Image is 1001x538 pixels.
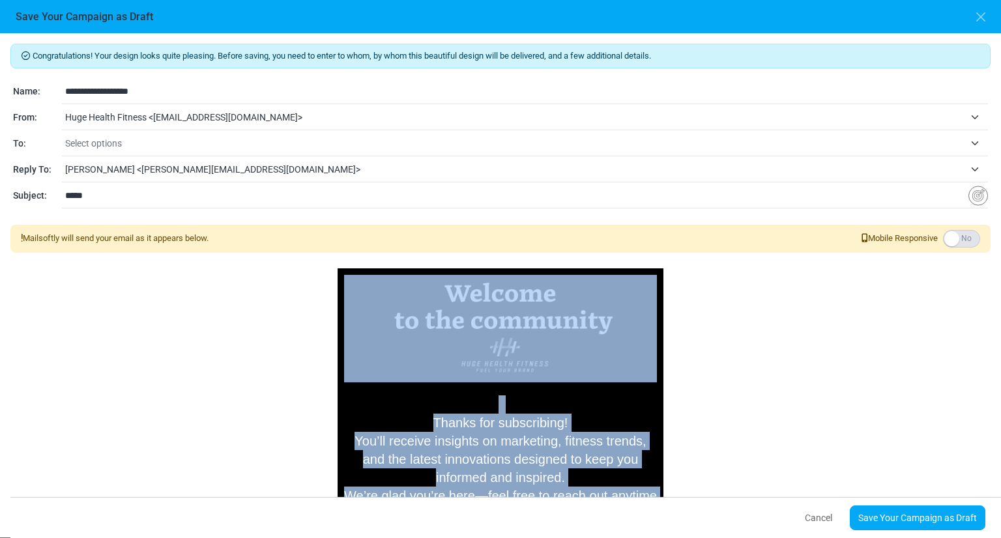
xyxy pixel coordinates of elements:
[13,137,62,150] div: To:
[794,504,843,531] button: Cancel
[433,416,568,430] span: Thanks for subscribing!
[355,434,646,485] span: You’ll receive insights on marketing, fitness trends, and the latest innovations designed to keep...
[968,186,988,206] img: Insert Variable
[65,109,965,125] span: Huge Health Fitness <info@hugehealthfitness.com>
[862,232,938,245] span: Mobile Responsive
[65,132,988,155] span: Select options
[13,189,62,203] div: Subject:
[65,158,988,181] span: Hugh Plitt <hugh@hugehealthfitness.com>
[65,162,965,177] span: Hugh Plitt <hugh@hugehealthfitness.com>
[65,135,965,151] span: Select options
[13,111,62,124] div: From:
[65,106,988,129] span: Huge Health Fitness <info@hugehealthfitness.com>
[344,488,657,521] span: We’re glad you’re here—feel free to reach out anytime with questions or ideas.
[850,505,985,530] a: Save Your Campaign as Draft
[21,232,209,245] div: Mailsoftly will send your email as it appears below.
[10,44,991,68] div: Congratulations! Your design looks quite pleasing. Before saving, you need to enter to whom, by w...
[16,10,153,23] h6: Save Your Campaign as Draft
[65,138,122,149] span: Select options
[13,85,62,98] div: Name:
[13,163,62,177] div: Reply To:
